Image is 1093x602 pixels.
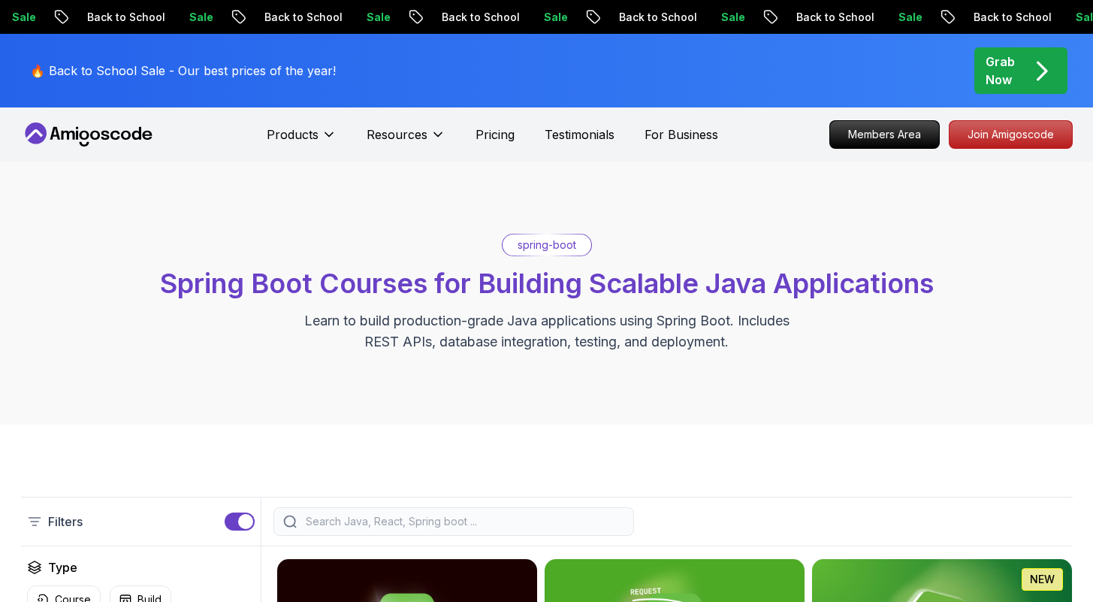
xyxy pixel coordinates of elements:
p: Filters [48,513,83,531]
a: Testimonials [545,126,614,144]
p: spring-boot [518,237,576,253]
span: Spring Boot Courses for Building Scalable Java Applications [160,267,934,300]
p: Join Amigoscode [950,121,1072,148]
p: Grab Now [986,53,1015,89]
p: Back to School [960,10,1062,25]
a: Members Area [829,120,940,149]
p: Sale [885,10,933,25]
p: Learn to build production-grade Java applications using Spring Boot. Includes REST APIs, database... [294,310,799,352]
p: Resources [367,126,427,144]
a: Join Amigoscode [949,120,1073,149]
p: Products [267,126,319,144]
p: Back to School [251,10,353,25]
p: Back to School [428,10,530,25]
button: Products [267,126,337,156]
p: Sale [708,10,756,25]
p: Members Area [830,121,939,148]
p: Sale [353,10,401,25]
button: Resources [367,126,445,156]
h2: Type [48,558,77,576]
p: Back to School [74,10,176,25]
input: Search Java, React, Spring boot ... [303,514,624,529]
a: For Business [645,126,718,144]
p: Back to School [605,10,708,25]
p: 🔥 Back to School Sale - Our best prices of the year! [30,62,336,80]
a: Pricing [476,126,515,144]
p: Sale [176,10,224,25]
p: Sale [530,10,578,25]
p: Back to School [783,10,885,25]
p: NEW [1030,572,1055,587]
